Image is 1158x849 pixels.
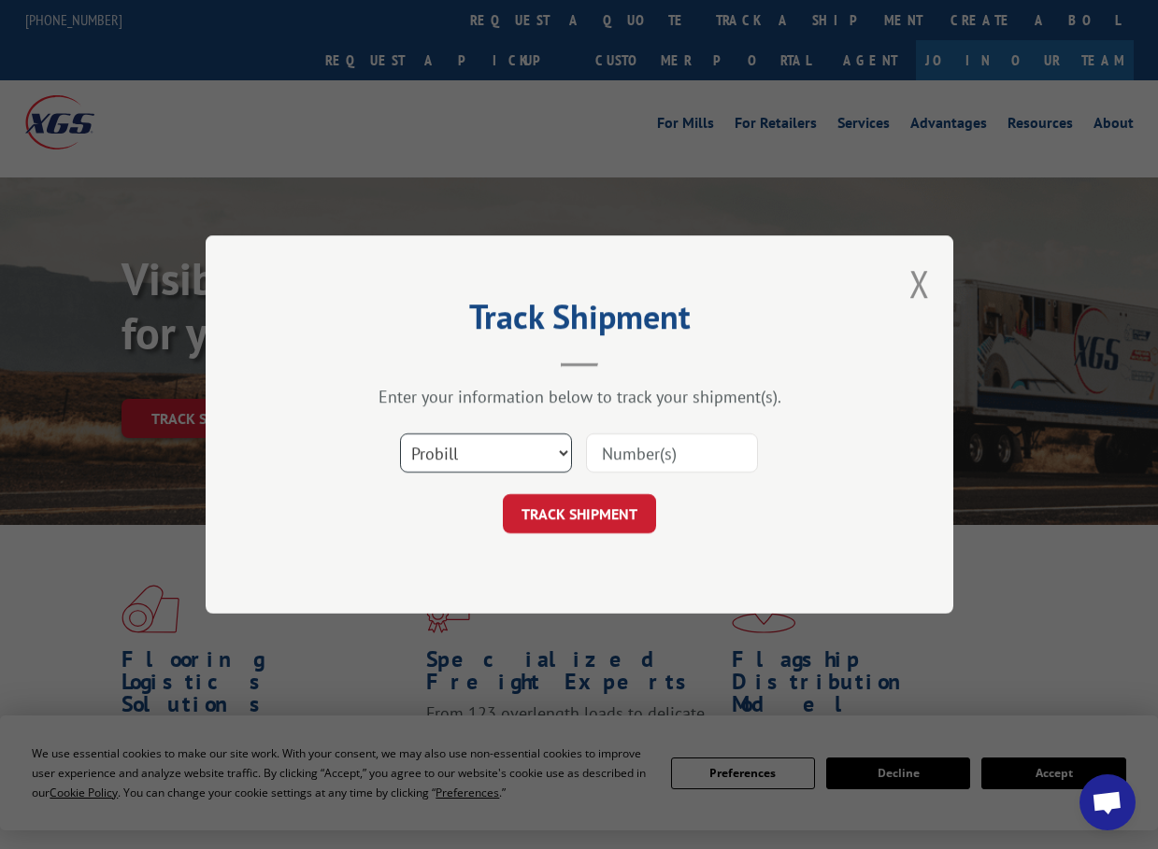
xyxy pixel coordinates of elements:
[299,386,860,407] div: Enter your information below to track your shipment(s).
[586,433,758,473] input: Number(s)
[503,494,656,533] button: TRACK SHIPMENT
[299,304,860,339] h2: Track Shipment
[909,259,930,308] button: Close modal
[1079,774,1136,830] div: Open chat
